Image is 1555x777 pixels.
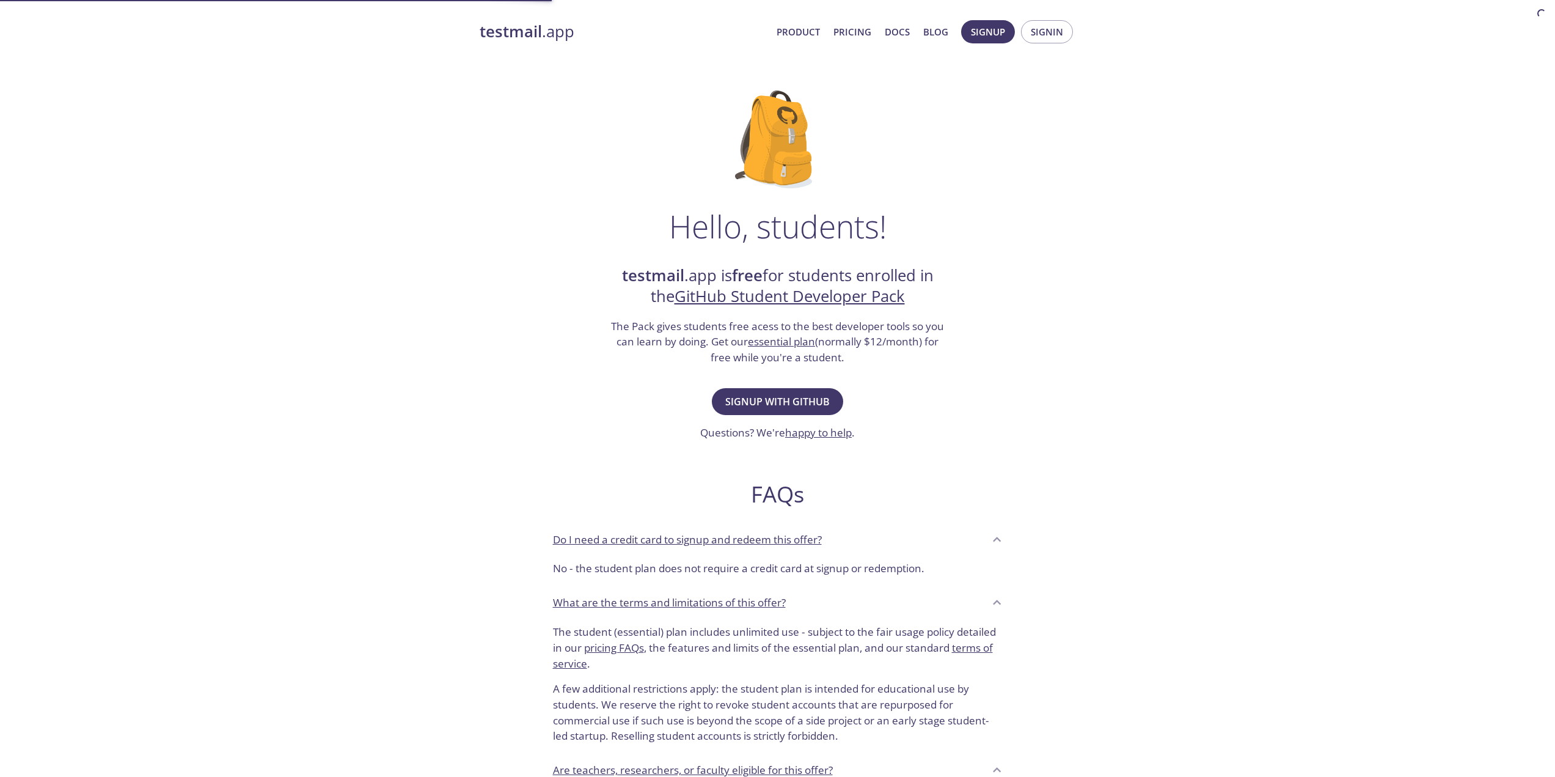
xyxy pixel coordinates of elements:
button: Signup with GitHub [712,388,843,415]
a: Blog [923,24,948,40]
button: Signin [1021,20,1073,43]
h2: FAQs [543,481,1012,508]
h3: The Pack gives students free acess to the best developer tools so you can learn by doing. Get our... [610,319,946,366]
strong: testmail [480,21,542,42]
div: Do I need a credit card to signup and redeem this offer? [543,523,1012,556]
a: GitHub Student Developer Pack [675,285,905,307]
a: terms of service [553,641,993,671]
div: What are the terms and limitations of this offer? [543,619,1012,754]
h1: Hello, students! [669,208,887,245]
h2: .app is for students enrolled in the [610,265,946,307]
div: What are the terms and limitations of this offer? [543,586,1012,619]
a: essential plan [748,334,815,348]
a: pricing FAQs [584,641,644,655]
span: Signup with GitHub [725,393,830,410]
a: Docs [885,24,910,40]
p: No - the student plan does not require a credit card at signup or redemption. [553,561,1003,576]
a: happy to help [785,425,852,440]
span: Signup [971,24,1005,40]
p: Do I need a credit card to signup and redeem this offer? [553,532,822,548]
h3: Questions? We're . [700,425,855,441]
strong: testmail [622,265,684,286]
img: github-student-backpack.png [735,90,820,188]
a: Product [777,24,820,40]
a: Pricing [833,24,871,40]
span: Signin [1031,24,1063,40]
p: The student (essential) plan includes unlimited use - subject to the fair usage policy detailed i... [553,624,1003,671]
strong: free [732,265,763,286]
p: What are the terms and limitations of this offer? [553,595,786,611]
div: Do I need a credit card to signup and redeem this offer? [543,556,1012,586]
button: Signup [961,20,1015,43]
a: testmail.app [480,21,767,42]
p: A few additional restrictions apply: the student plan is intended for educational use by students... [553,671,1003,744]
